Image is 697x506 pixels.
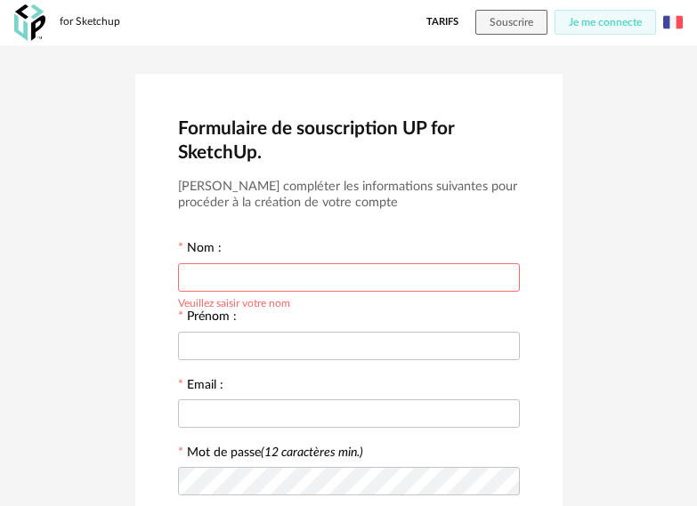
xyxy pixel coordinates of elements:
label: Prénom : [178,310,237,326]
i: (12 caractères min.) [261,446,363,459]
a: Tarifs [426,10,458,35]
label: Mot de passe [187,446,363,459]
img: OXP [14,4,45,41]
span: Souscrire [490,17,533,28]
span: Je me connecte [569,17,642,28]
h2: Formulaire de souscription UP for SketchUp. [178,116,520,165]
label: Nom : [178,242,222,258]
div: Veuillez saisir votre nom [178,294,290,309]
div: for Sketchup [60,15,120,29]
button: Je me connecte [555,10,656,35]
h3: [PERSON_NAME] compléter les informations suivantes pour procéder à la création de votre compte [178,179,520,212]
img: fr [663,12,683,32]
label: Email : [178,379,223,395]
button: Souscrire [475,10,547,35]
